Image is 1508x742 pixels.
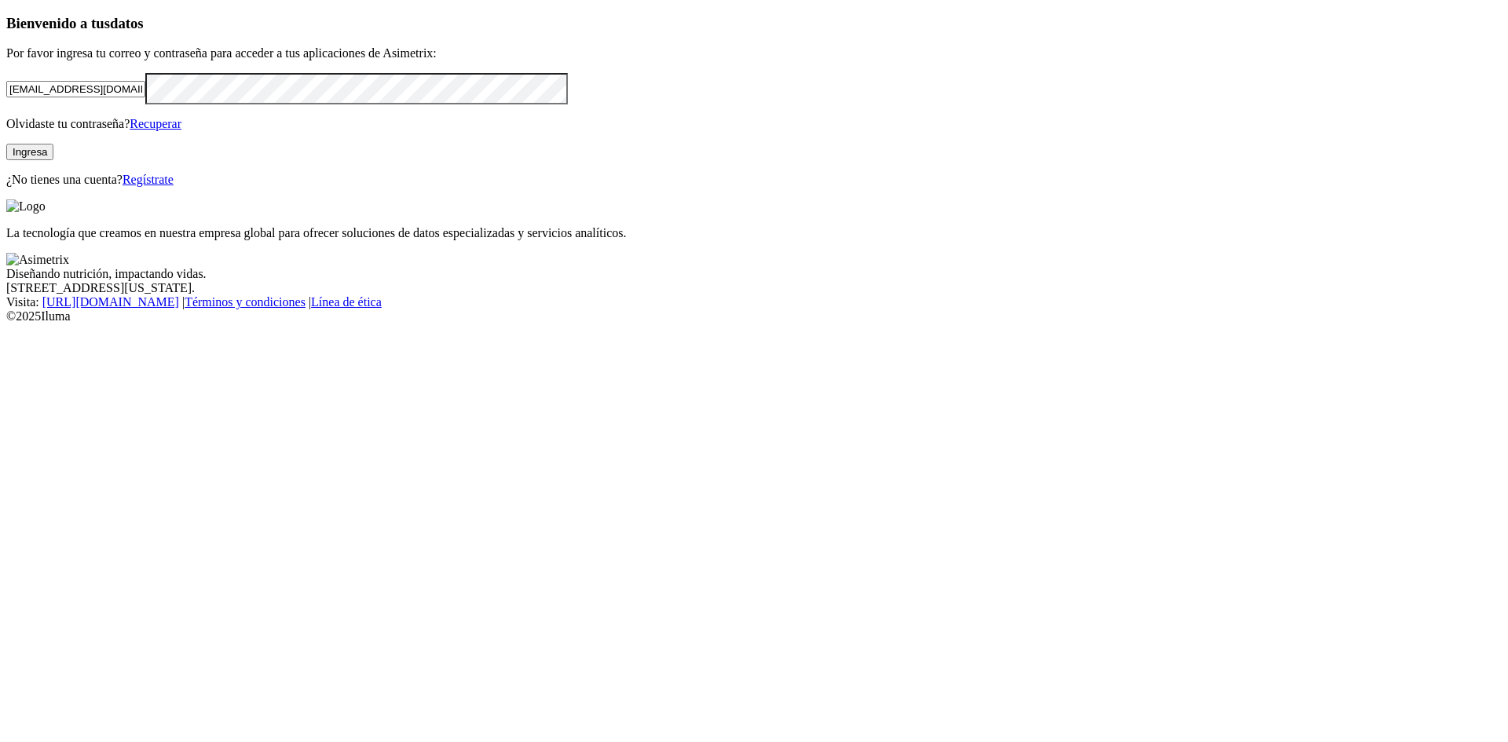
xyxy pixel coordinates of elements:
[42,295,179,309] a: [URL][DOMAIN_NAME]
[6,46,1502,60] p: Por favor ingresa tu correo y contraseña para acceder a tus aplicaciones de Asimetrix:
[6,295,1502,309] div: Visita : | |
[185,295,306,309] a: Términos y condiciones
[6,144,53,160] button: Ingresa
[6,226,1502,240] p: La tecnología que creamos en nuestra empresa global para ofrecer soluciones de datos especializad...
[6,267,1502,281] div: Diseñando nutrición, impactando vidas.
[130,117,181,130] a: Recuperar
[311,295,382,309] a: Línea de ética
[6,199,46,214] img: Logo
[6,173,1502,187] p: ¿No tienes una cuenta?
[110,15,144,31] span: datos
[6,117,1502,131] p: Olvidaste tu contraseña?
[6,281,1502,295] div: [STREET_ADDRESS][US_STATE].
[6,81,145,97] input: Tu correo
[6,253,69,267] img: Asimetrix
[6,309,1502,323] div: © 2025 Iluma
[123,173,174,186] a: Regístrate
[6,15,1502,32] h3: Bienvenido a tus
